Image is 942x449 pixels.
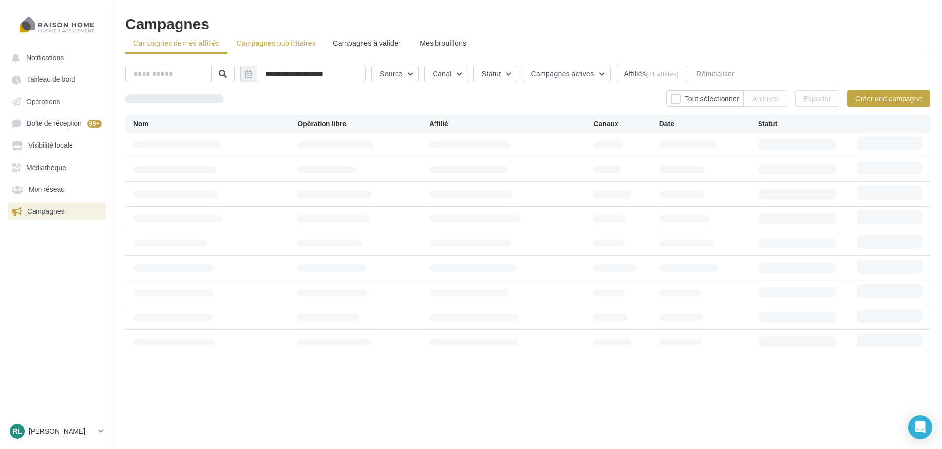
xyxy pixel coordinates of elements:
a: Tableau de bord [6,70,108,88]
div: Nom [133,119,297,129]
a: Campagnes [6,202,108,220]
a: Opérations [6,92,108,110]
span: Médiathèque [26,163,66,172]
div: Opération libre [297,119,429,129]
span: Campagnes [27,207,65,215]
h1: Campagnes [125,16,930,31]
button: Réinitialiser [692,68,738,80]
div: Statut [758,119,857,129]
span: Campagnes à valider [333,38,400,48]
span: Notifications [26,53,64,62]
div: Open Intercom Messenger [908,415,932,439]
button: Créer une campagne [847,90,930,107]
div: (71 affiliés) [646,70,679,78]
span: Opérations [26,97,60,105]
a: Médiathèque [6,158,108,176]
button: Source [371,66,419,82]
a: RL [PERSON_NAME] [8,422,106,441]
button: Affiliés(71 affiliés) [616,66,688,82]
div: Date [659,119,758,129]
button: Exporter [795,90,839,107]
span: Mon réseau [29,185,65,194]
button: Statut [473,66,517,82]
a: Visibilité locale [6,136,108,154]
button: Notifications [6,48,104,66]
span: Mes brouillons [420,39,466,47]
button: Campagnes actives [523,66,611,82]
button: Tout sélectionner [666,90,744,107]
span: Boîte de réception [27,119,82,128]
span: Visibilité locale [28,141,73,150]
p: [PERSON_NAME] [29,426,94,436]
button: Archiver [744,90,787,107]
a: Boîte de réception 99+ [6,114,108,132]
span: RL [13,426,22,436]
span: Tableau de bord [27,75,75,84]
span: Campagnes publicitaires [237,39,316,47]
button: Canal [424,66,468,82]
div: Affilié [429,119,593,129]
a: Mon réseau [6,180,108,198]
div: 99+ [87,120,102,128]
span: Campagnes actives [531,69,594,78]
div: Canaux [593,119,659,129]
